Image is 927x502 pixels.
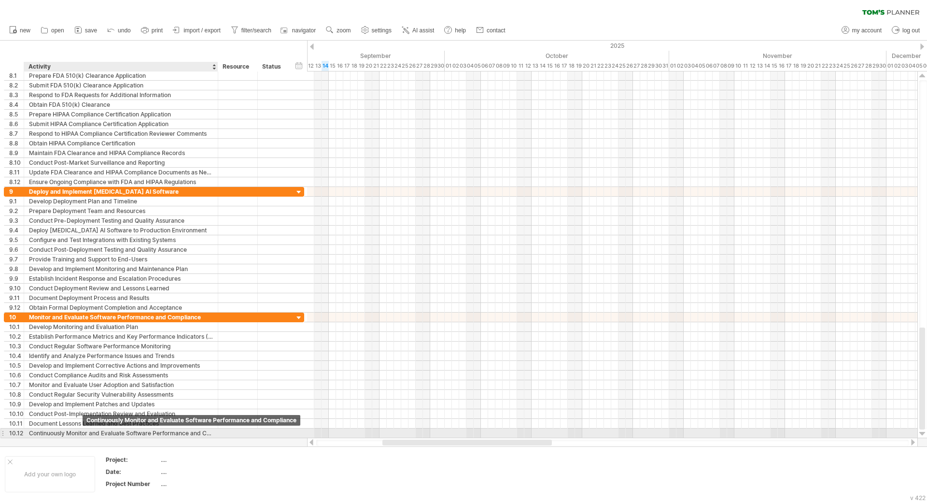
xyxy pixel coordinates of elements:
[879,61,886,71] div: Sunday, 30 November 2025
[865,61,872,71] div: Friday, 28 November 2025
[351,61,358,71] div: Thursday, 18 September 2025
[756,61,763,71] div: Thursday, 13 November 2025
[9,264,24,273] div: 9.8
[29,419,213,428] div: Document Lessons Learned and Best Practices
[29,168,213,177] div: Update FDA Clearance and HIPAA Compliance Documents as Necessary
[29,390,213,399] div: Conduct Regular Security Vulnerability Assessments
[106,480,159,488] div: Project Number
[307,61,314,71] div: Friday, 12 September 2025
[170,24,224,37] a: import / export
[785,61,792,71] div: Monday, 17 November 2025
[29,139,213,148] div: Obtain HIPAA Compliance Certification
[850,61,857,71] div: Wednesday, 26 November 2025
[29,100,213,109] div: Obtain FDA 510(k) Clearance
[9,380,24,389] div: 10.7
[9,342,24,351] div: 10.3
[590,61,597,71] div: Tuesday, 21 October 2025
[29,197,213,206] div: Develop Deployment Plan and Timeline
[9,419,24,428] div: 10.11
[9,429,24,438] div: 10.12
[792,61,800,71] div: Tuesday, 18 November 2025
[106,456,159,464] div: Project:
[5,456,95,492] div: Add your own logo
[9,119,24,129] div: 8.6
[29,226,213,235] div: Deploy [MEDICAL_DATA] AI Software to Production Environment
[29,81,213,90] div: Submit FDA 510(k) Clearance Application
[889,24,923,37] a: log out
[359,24,394,37] a: settings
[915,61,923,71] div: Friday, 5 December 2025
[323,24,353,37] a: zoom
[517,61,524,71] div: Saturday, 11 October 2025
[416,61,423,71] div: Saturday, 27 September 2025
[29,110,213,119] div: Prepare HIPAA Compliance Certification Application
[38,24,67,37] a: open
[9,303,24,312] div: 9.12
[902,27,920,34] span: log out
[582,61,590,71] div: Monday, 20 October 2025
[9,274,24,283] div: 9.9
[655,61,662,71] div: Thursday, 30 October 2025
[604,61,611,71] div: Thursday, 23 October 2025
[228,24,274,37] a: filter/search
[387,61,394,71] div: Tuesday, 23 September 2025
[908,61,915,71] div: Thursday, 4 December 2025
[9,177,24,186] div: 8.12
[241,27,271,34] span: filter/search
[857,61,865,71] div: Thursday, 27 November 2025
[9,139,24,148] div: 8.8
[821,61,829,71] div: Saturday, 22 November 2025
[343,61,351,71] div: Wednesday, 17 September 2025
[29,158,213,167] div: Conduct Post-Market Surveillance and Reporting
[29,264,213,273] div: Develop and Implement Monitoring and Maintenance Plan
[9,100,24,109] div: 8.4
[29,274,213,283] div: Establish Incident Response and Escalation Procedures
[510,61,517,71] div: Friday, 10 October 2025
[161,468,242,476] div: ....
[872,61,879,71] div: Saturday, 29 November 2025
[29,245,213,254] div: Conduct Post-Deployment Testing and Quality Assurance
[279,24,319,37] a: navigator
[662,61,669,71] div: Friday, 31 October 2025
[894,61,901,71] div: Tuesday, 2 December 2025
[771,61,778,71] div: Saturday, 15 November 2025
[29,332,213,341] div: Establish Performance Metrics and Key Performance Indicators (KPIs)
[139,24,166,37] a: print
[474,24,508,37] a: contact
[901,61,908,71] div: Wednesday, 3 December 2025
[292,27,316,34] span: navigator
[647,61,655,71] div: Wednesday, 29 October 2025
[669,61,676,71] div: Saturday, 1 November 2025
[365,61,372,71] div: Saturday, 20 September 2025
[9,168,24,177] div: 8.11
[910,494,926,502] div: v 422
[9,245,24,254] div: 9.6
[29,313,213,322] div: Monitor and Evaluate Software Performance and Compliance
[29,119,213,129] div: Submit HIPAA Compliance Certification Application
[29,303,213,312] div: Obtain Formal Deployment Completion and Acceptance
[843,61,850,71] div: Tuesday, 25 November 2025
[85,27,97,34] span: save
[575,61,582,71] div: Sunday, 19 October 2025
[474,61,481,71] div: Sunday, 5 October 2025
[539,61,546,71] div: Tuesday, 14 October 2025
[72,24,100,37] a: save
[452,61,459,71] div: Thursday, 2 October 2025
[734,61,742,71] div: Monday, 10 November 2025
[9,351,24,360] div: 10.4
[9,361,24,370] div: 10.5
[408,61,416,71] div: Friday, 26 September 2025
[29,206,213,215] div: Prepare Deployment Team and Resources
[29,400,213,409] div: Develop and Implement Patches and Updates
[684,61,691,71] div: Monday, 3 November 2025
[29,409,213,418] div: Conduct Post-Implementation Review and Evaluation
[394,61,401,71] div: Wednesday, 24 September 2025
[29,71,213,80] div: Prepare FDA 510(k) Clearance Application
[778,61,785,71] div: Sunday, 16 November 2025
[29,177,213,186] div: Ensure Ongoing Compliance with FDA and HIPAA Regulations
[626,61,633,71] div: Sunday, 26 October 2025
[329,61,336,71] div: Monday, 15 September 2025
[742,61,749,71] div: Tuesday, 11 November 2025
[29,90,213,100] div: Respond to FDA Requests for Additional Information
[29,342,213,351] div: Conduct Regular Software Performance Monitoring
